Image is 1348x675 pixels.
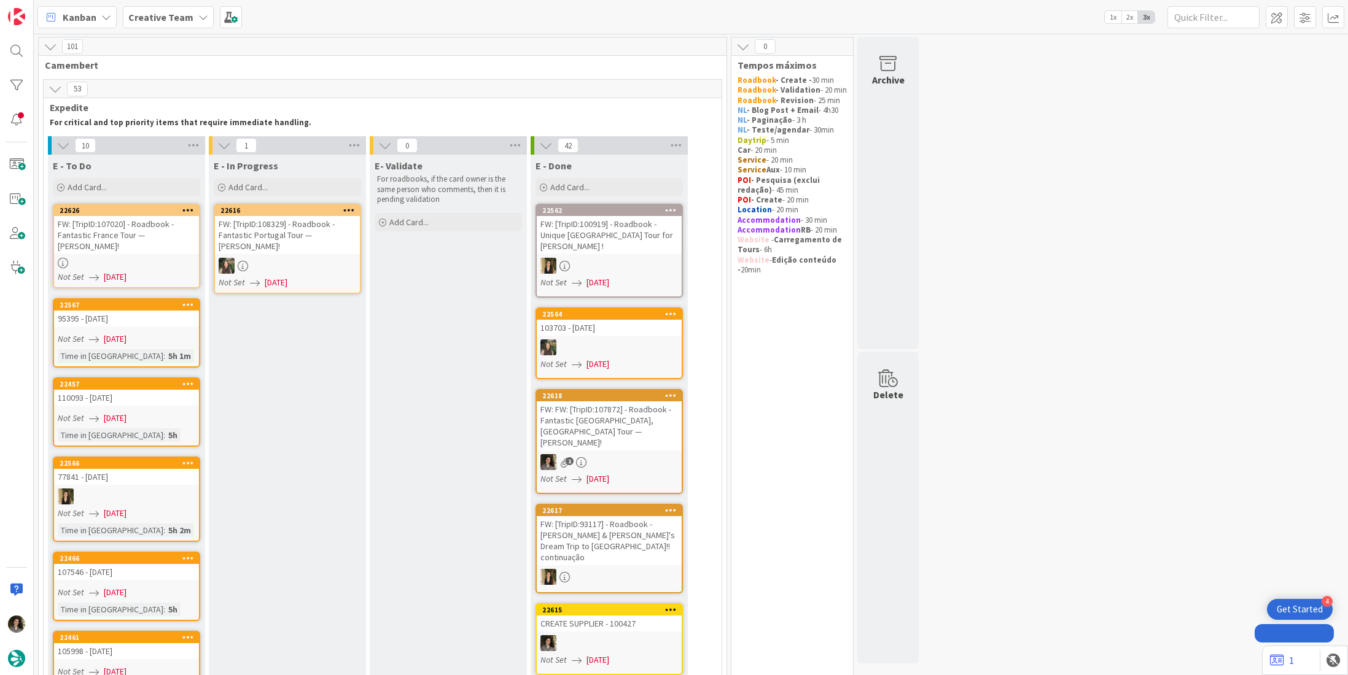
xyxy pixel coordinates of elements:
[738,215,801,225] strong: Accommodation
[54,632,199,643] div: 22461
[128,11,193,23] b: Creative Team
[236,138,257,153] span: 1
[68,182,107,193] span: Add Card...
[58,587,84,598] i: Not Set
[738,75,776,85] strong: Roadbook
[738,255,847,276] p: - 20min
[163,523,165,537] span: :
[54,390,199,406] div: 110093 - [DATE]
[776,75,812,85] strong: - Create -
[540,454,556,470] img: MS
[215,258,360,274] div: IG
[537,205,682,254] div: 22562FW: [TripID:100919] - Roadbook - Unique [GEOGRAPHIC_DATA] Tour for [PERSON_NAME] !
[1105,11,1121,23] span: 1x
[738,165,847,175] p: - 10 min
[54,205,199,254] div: 22626FW: [TripID:107020] - Roadbook - Fantastic France Tour — [PERSON_NAME]!
[60,554,199,563] div: 22466
[104,507,127,520] span: [DATE]
[537,454,682,470] div: MS
[738,115,747,125] strong: NL
[54,488,199,504] div: SP
[54,458,199,485] div: 2256677841 - [DATE]
[104,333,127,345] span: [DATE]
[738,115,847,125] p: - 3 h
[738,204,772,215] strong: Location
[58,412,84,423] i: Not Set
[747,105,819,115] strong: - Blog Post + Email
[738,195,751,205] strong: POI
[738,136,847,145] p: - 5 min
[54,379,199,406] div: 22457110093 - [DATE]
[537,401,682,450] div: FW: FW: [TripID:107872] - Roadbook - Fantastic [GEOGRAPHIC_DATA], [GEOGRAPHIC_DATA] Tour — [PERSO...
[738,225,847,235] p: - 20 min
[1322,596,1333,607] div: 4
[738,234,844,255] strong: Carregamento de Tours
[8,650,25,667] img: avatar
[60,633,199,642] div: 22461
[165,428,181,442] div: 5h
[377,174,520,204] p: For roadbooks, if the card owner is the same person who comments, then it is pending validation
[215,205,360,216] div: 22616
[537,615,682,631] div: CREATE SUPPLIER - 100427
[738,235,847,255] p: - - 6h
[165,603,181,616] div: 5h
[751,195,782,205] strong: - Create
[738,75,847,85] p: 30 min
[550,182,590,193] span: Add Card...
[215,216,360,254] div: FW: [TripID:108329] - Roadbook - Fantastic Portugal Tour — [PERSON_NAME]!
[536,204,683,298] a: 22562FW: [TripID:100919] - Roadbook - Unique [GEOGRAPHIC_DATA] Tour for [PERSON_NAME] !SPNot Set[...
[747,115,792,125] strong: - Paginação
[536,160,572,172] span: E - Done
[60,459,199,468] div: 22566
[738,205,847,215] p: - 20 min
[738,175,822,195] strong: - Pesquisa (exclui redação)
[586,654,609,666] span: [DATE]
[872,72,905,87] div: Archive
[537,205,682,216] div: 22562
[219,258,235,274] img: IG
[54,553,199,564] div: 22466
[54,564,199,580] div: 107546 - [DATE]
[542,506,682,515] div: 22617
[738,95,776,106] strong: Roadbook
[53,204,200,288] a: 22626FW: [TripID:107020] - Roadbook - Fantastic France Tour — [PERSON_NAME]!Not Set[DATE]
[58,507,84,519] i: Not Set
[536,307,683,379] a: 22564103703 - [DATE]IGNot Set[DATE]
[58,333,84,344] i: Not Set
[540,569,556,585] img: SP
[215,205,360,254] div: 22616FW: [TripID:108329] - Roadbook - Fantastic Portugal Tour — [PERSON_NAME]!
[747,125,809,135] strong: - Teste/agendar
[54,553,199,580] div: 22466107546 - [DATE]
[738,175,847,196] p: - 45 min
[540,473,567,484] i: Not Set
[58,349,163,363] div: Time in [GEOGRAPHIC_DATA]
[265,276,287,289] span: [DATE]
[104,586,127,599] span: [DATE]
[537,569,682,585] div: SP
[536,504,683,593] a: 22617FW: [TripID:93117] - Roadbook - [PERSON_NAME] & [PERSON_NAME]'s Dream Trip to [GEOGRAPHIC_DA...
[738,96,847,106] p: - 25 min
[54,299,199,326] div: 2256795395 - [DATE]
[738,135,766,145] strong: Daytrip
[1270,653,1294,668] a: 1
[163,428,165,442] span: :
[104,412,127,425] span: [DATE]
[58,271,84,282] i: Not Set
[62,39,83,54] span: 101
[45,59,711,71] span: Camembert
[542,310,682,318] div: 22564
[776,95,814,106] strong: - Revision
[50,101,706,114] span: Expedite
[63,10,96,25] span: Kanban
[537,604,682,615] div: 22615
[542,206,682,215] div: 22562
[219,277,245,288] i: Not Set
[542,606,682,614] div: 22615
[738,164,766,175] strong: Service
[873,387,903,402] div: Delete
[60,380,199,388] div: 22457
[536,389,683,494] a: 22618FW: FW: [TripID:107872] - Roadbook - Fantastic [GEOGRAPHIC_DATA], [GEOGRAPHIC_DATA] Tour — [...
[540,258,556,274] img: SP
[54,643,199,659] div: 105998 - [DATE]
[54,216,199,254] div: FW: [TripID:107020] - Roadbook - Fantastic France Tour — [PERSON_NAME]!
